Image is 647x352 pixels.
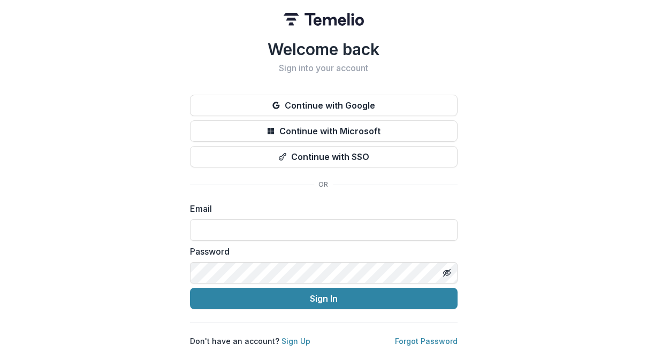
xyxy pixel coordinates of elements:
[190,288,458,309] button: Sign In
[190,40,458,59] h1: Welcome back
[190,245,451,258] label: Password
[438,264,455,281] button: Toggle password visibility
[190,95,458,116] button: Continue with Google
[284,13,364,26] img: Temelio
[190,335,310,347] p: Don't have an account?
[190,63,458,73] h2: Sign into your account
[190,120,458,142] button: Continue with Microsoft
[190,146,458,167] button: Continue with SSO
[190,202,451,215] label: Email
[395,336,458,346] a: Forgot Password
[281,336,310,346] a: Sign Up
